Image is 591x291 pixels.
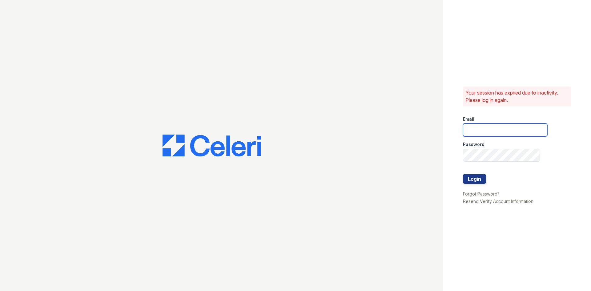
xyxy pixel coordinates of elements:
[465,89,569,104] p: Your session has expired due to inactivity. Please log in again.
[463,174,486,184] button: Login
[463,199,533,204] a: Resend Verify Account Information
[463,191,500,196] a: Forgot Password?
[163,135,261,157] img: CE_Logo_Blue-a8612792a0a2168367f1c8372b55b34899dd931a85d93a1a3d3e32e68fde9ad4.png
[463,141,484,148] label: Password
[463,116,474,122] label: Email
